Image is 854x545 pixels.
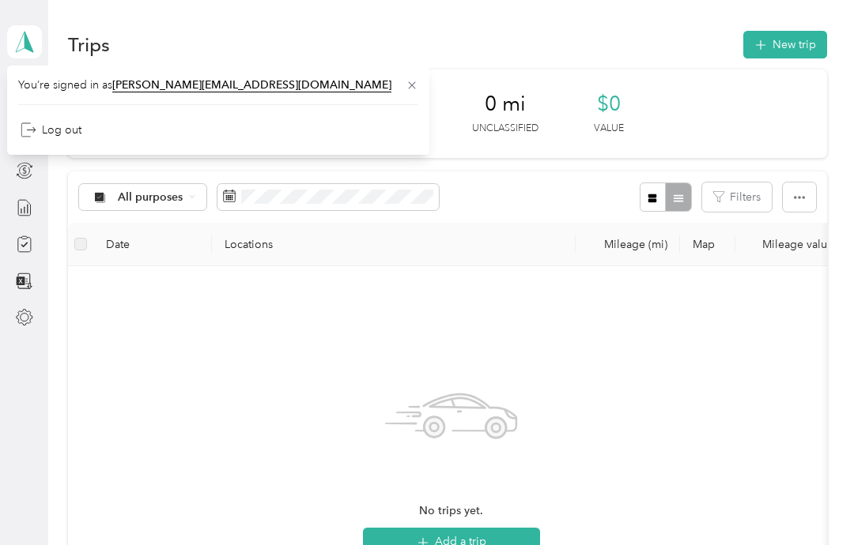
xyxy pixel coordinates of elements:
th: Mileage (mi) [576,223,680,266]
th: Map [680,223,735,266]
span: No trips yet. [419,502,483,520]
span: 0 mi [485,92,526,117]
p: Unclassified [472,122,538,136]
button: New trip [743,31,827,58]
span: All purposes [118,192,183,203]
span: $0 [597,92,621,117]
th: Mileage value [735,223,846,266]
iframe: Everlance-gr Chat Button Frame [765,457,854,545]
th: Locations [212,223,576,266]
p: Value [594,122,624,136]
th: Date [93,223,212,266]
button: Filters [702,182,772,212]
h1: Trips [68,36,110,53]
span: You’re signed in as [18,77,418,93]
div: Log out [21,122,81,138]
